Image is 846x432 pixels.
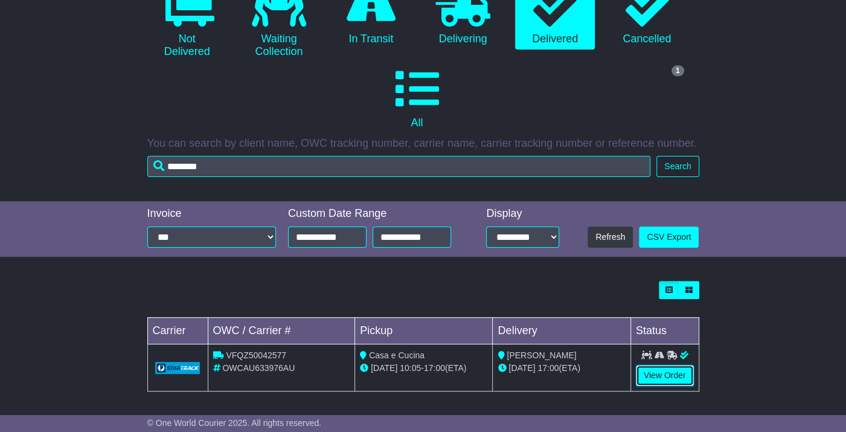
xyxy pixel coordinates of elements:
[369,350,425,360] span: Casa e Cucina
[360,362,487,375] div: - (ETA)
[147,137,699,150] p: You can search by client name, OWC tracking number, carrier name, carrier tracking number or refe...
[226,350,286,360] span: VFQZ50042577
[639,227,699,248] a: CSV Export
[671,65,684,76] span: 1
[493,317,630,344] td: Delivery
[371,363,397,373] span: [DATE]
[498,362,625,375] div: (ETA)
[147,317,208,344] td: Carrier
[508,363,535,373] span: [DATE]
[424,363,445,373] span: 17:00
[147,418,322,428] span: © One World Courier 2025. All rights reserved.
[288,207,464,221] div: Custom Date Range
[147,63,687,134] a: 1 All
[656,156,699,177] button: Search
[588,227,633,248] button: Refresh
[222,363,295,373] span: OWCAU633976AU
[630,317,699,344] td: Status
[147,207,277,221] div: Invoice
[636,365,694,386] a: View Order
[355,317,493,344] td: Pickup
[537,363,559,373] span: 17:00
[507,350,576,360] span: [PERSON_NAME]
[400,363,421,373] span: 10:05
[486,207,559,221] div: Display
[208,317,355,344] td: OWC / Carrier #
[155,362,200,374] img: GetCarrierServiceLogo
